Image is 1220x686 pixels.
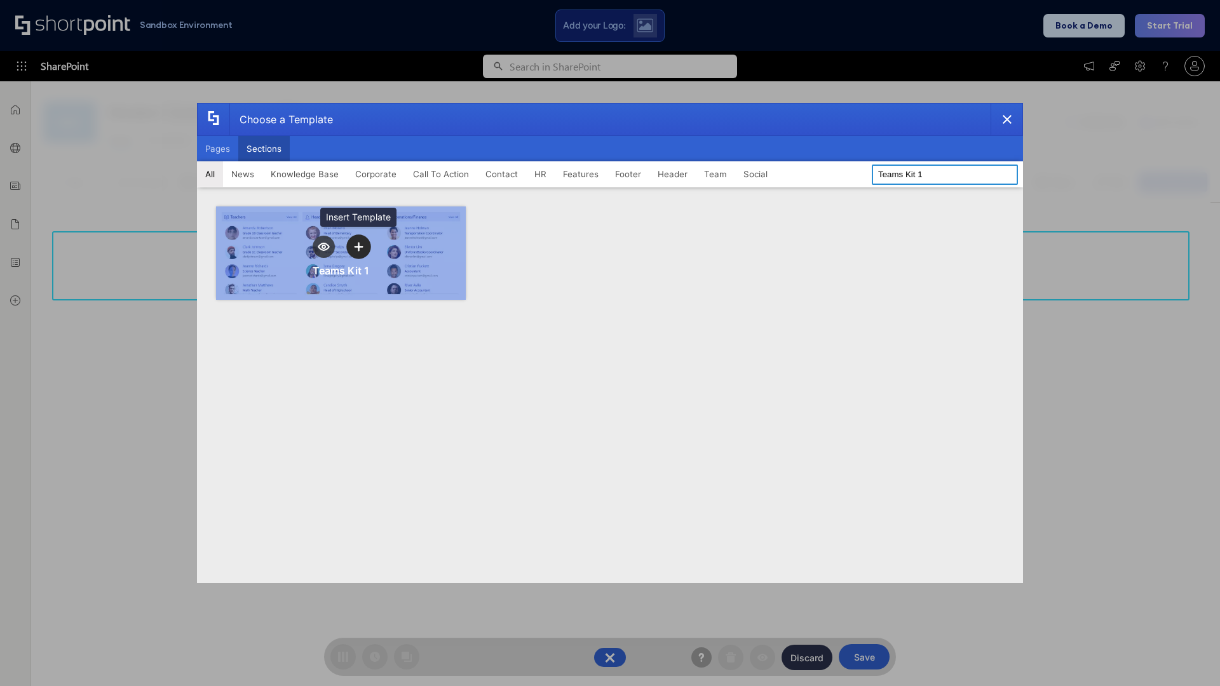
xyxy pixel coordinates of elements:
input: Search [872,165,1018,185]
button: Footer [607,161,649,187]
button: Knowledge Base [262,161,347,187]
div: Teams Kit 1 [313,264,369,277]
button: News [223,161,262,187]
button: Pages [197,136,238,161]
button: Features [555,161,607,187]
button: Call To Action [405,161,477,187]
button: Social [735,161,776,187]
button: Header [649,161,696,187]
button: Corporate [347,161,405,187]
div: Choose a Template [229,104,333,135]
button: HR [526,161,555,187]
button: Team [696,161,735,187]
div: template selector [197,103,1023,583]
iframe: Chat Widget [1156,625,1220,686]
button: Contact [477,161,526,187]
button: All [197,161,223,187]
button: Sections [238,136,290,161]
